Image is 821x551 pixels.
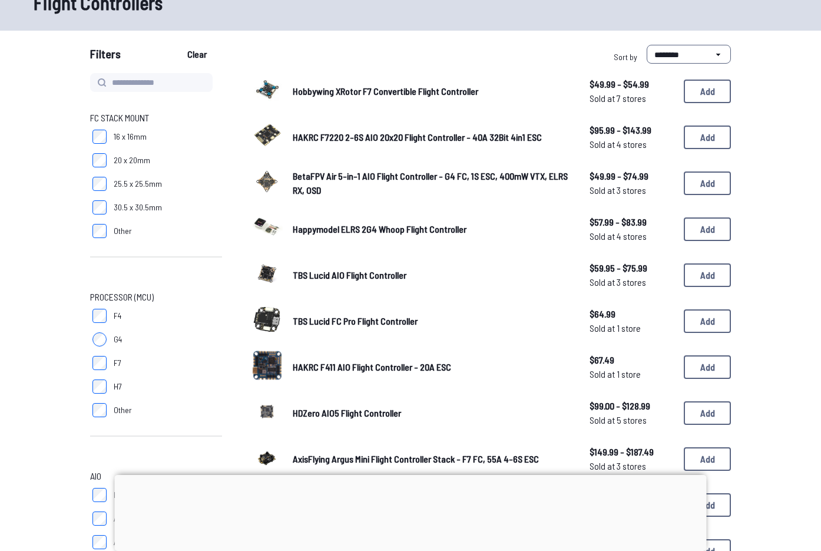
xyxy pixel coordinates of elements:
[250,348,283,382] img: image
[114,536,159,548] span: AIO - Onboard
[92,535,107,549] input: AIO - Onboard
[250,349,283,385] a: image
[250,165,283,198] img: image
[293,314,571,328] a: TBS Lucid FC Pro Flight Controller
[590,367,674,381] span: Sold at 1 store
[114,131,147,143] span: 16 x 16mm
[250,73,283,110] a: image
[590,261,674,275] span: $59.95 - $75.99
[590,137,674,151] span: Sold at 4 stores
[684,217,731,241] button: Add
[684,263,731,287] button: Add
[90,111,149,125] span: FC Stack Mount
[590,321,674,335] span: Sold at 1 store
[250,73,283,106] img: image
[293,360,571,374] a: HAKRC F411 AIO Flight Controller - 20A ESC
[250,119,283,156] a: image
[293,315,418,326] span: TBS Lucid FC Pro Flight Controller
[92,332,107,347] input: G4
[90,45,121,68] span: Filters
[590,229,674,243] span: Sold at 4 stores
[590,215,674,229] span: $57.99 - $83.99
[684,171,731,195] button: Add
[293,407,401,418] span: HDZero AIO5 Flight Controller
[590,459,674,473] span: Sold at 3 stores
[92,130,107,144] input: 16 x 16mm
[114,154,150,166] span: 20 x 20mm
[293,268,571,282] a: TBS Lucid AIO Flight Controller
[114,404,132,416] span: Other
[293,85,478,97] span: Hobbywing XRotor F7 Convertible Flight Controller
[250,395,283,431] a: image
[250,211,283,244] img: image
[614,52,637,62] span: Sort by
[684,309,731,333] button: Add
[293,452,571,466] a: AxisFlying Argus Mini Flight Controller Stack - F7 FC, 55A 4-6S ESC
[92,512,107,526] input: AIO - Stack
[250,211,283,248] a: image
[590,91,674,105] span: Sold at 7 stores
[293,361,451,372] span: HAKRC F411 AIO Flight Controller - 20A ESC
[590,77,674,91] span: $49.99 - $54.99
[92,153,107,167] input: 20 x 20mm
[250,303,283,336] img: image
[684,447,731,471] button: Add
[90,469,101,483] span: AIO
[250,395,283,428] img: image
[250,165,283,202] a: image
[590,445,674,459] span: $149.99 - $187.49
[590,169,674,183] span: $49.99 - $74.99
[92,200,107,215] input: 30.5 x 30.5mm
[293,131,542,143] span: HAKRC F7220 2-6S AIO 20x20 Flight Controller - 40A 32Bit 4in1 ESC
[293,170,568,196] span: BetaFPV Air 5-in-1 AIO Flight Controller - G4 FC, 1S ESC, 400mW VTX, ELRS RX, OSD
[293,453,539,464] span: AxisFlying Argus Mini Flight Controller Stack - F7 FC, 55A 4-6S ESC
[590,399,674,413] span: $99.00 - $128.99
[114,334,122,345] span: G4
[250,119,283,152] img: image
[114,513,150,524] span: AIO - Stack
[114,489,183,501] span: Flight Controller Only
[590,307,674,321] span: $64.99
[92,309,107,323] input: F4
[293,222,571,236] a: Happymodel ELRS 2G4 Whoop Flight Controller
[293,169,571,197] a: BetaFPV Air 5-in-1 AIO Flight Controller - G4 FC, 1S ESC, 400mW VTX, ELRS RX, OSD
[293,223,466,235] span: Happymodel ELRS 2G4 Whoop Flight Controller
[590,275,674,289] span: Sold at 3 stores
[177,45,217,64] button: Clear
[250,441,283,474] img: image
[114,310,121,322] span: F4
[647,45,731,64] select: Sort by
[114,178,162,190] span: 25.5 x 25.5mm
[293,130,571,144] a: HAKRC F7220 2-6S AIO 20x20 Flight Controller - 40A 32Bit 4in1 ESC
[684,126,731,149] button: Add
[293,269,406,281] span: TBS Lucid AIO Flight Controller
[92,224,107,238] input: Other
[114,202,162,213] span: 30.5 x 30.5mm
[92,403,107,417] input: Other
[114,357,121,369] span: F7
[250,303,283,339] a: image
[90,290,154,304] span: Processor (MCU)
[684,80,731,103] button: Add
[115,475,707,548] iframe: Advertisement
[92,356,107,370] input: F7
[293,406,571,420] a: HDZero AIO5 Flight Controller
[590,183,674,197] span: Sold at 3 stores
[92,380,107,394] input: H7
[250,441,283,477] a: image
[114,381,122,392] span: H7
[114,225,132,237] span: Other
[684,401,731,425] button: Add
[293,84,571,98] a: Hobbywing XRotor F7 Convertible Flight Controller
[684,355,731,379] button: Add
[590,413,674,427] span: Sold at 5 stores
[684,493,731,517] button: Add
[92,488,107,502] input: Flight Controller Only
[92,177,107,191] input: 25.5 x 25.5mm
[590,123,674,137] span: $95.99 - $143.99
[250,257,283,290] img: image
[250,257,283,293] a: image
[590,353,674,367] span: $67.49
